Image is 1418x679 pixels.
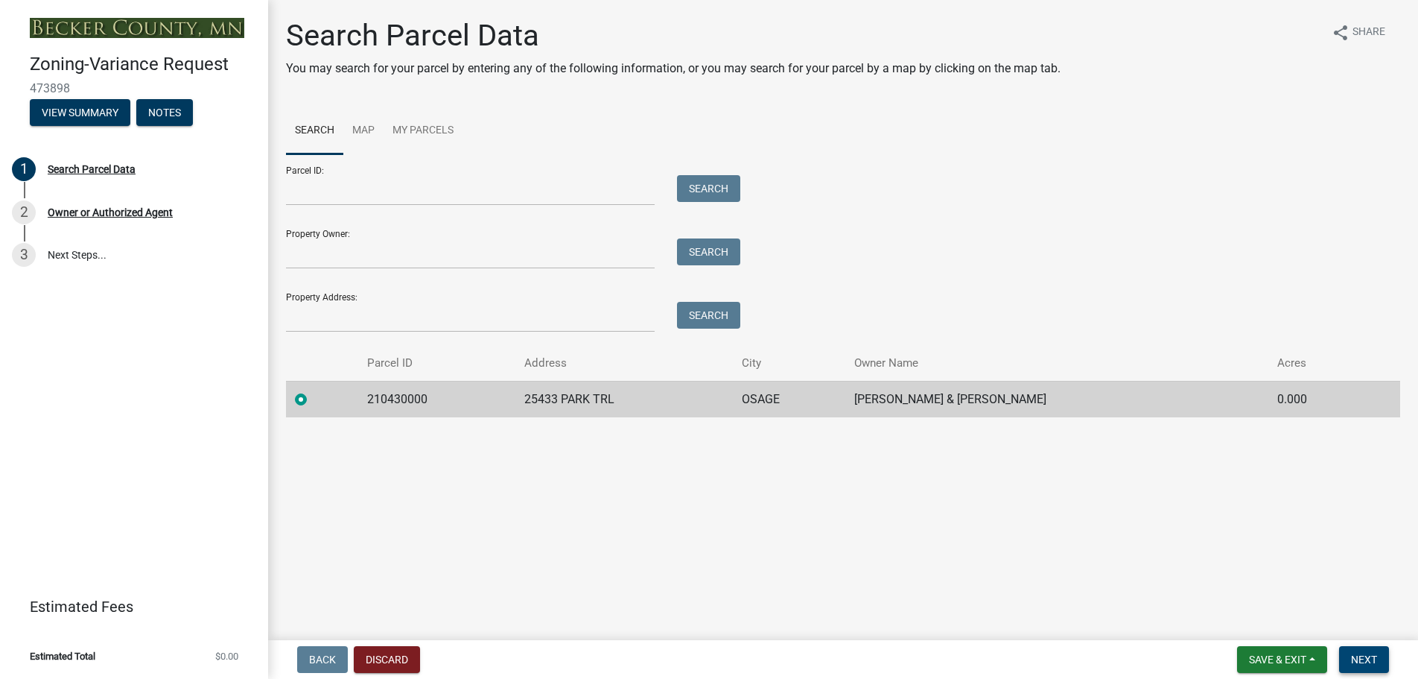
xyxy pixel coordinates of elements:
[677,239,740,265] button: Search
[286,107,343,155] a: Search
[30,99,130,126] button: View Summary
[343,107,384,155] a: Map
[1237,646,1327,673] button: Save & Exit
[1320,18,1397,47] button: shareShare
[1268,381,1364,417] td: 0.000
[30,18,244,38] img: Becker County, Minnesota
[677,175,740,202] button: Search
[354,646,420,673] button: Discard
[1332,24,1349,42] i: share
[297,646,348,673] button: Back
[30,81,238,95] span: 473898
[309,654,336,666] span: Back
[30,107,130,119] wm-modal-confirm: Summary
[286,18,1061,54] h1: Search Parcel Data
[136,107,193,119] wm-modal-confirm: Notes
[515,346,733,381] th: Address
[286,60,1061,78] p: You may search for your parcel by entering any of the following information, or you may search fo...
[1249,654,1306,666] span: Save & Exit
[136,99,193,126] button: Notes
[358,346,515,381] th: Parcel ID
[12,592,244,622] a: Estimated Fees
[48,207,173,218] div: Owner or Authorized Agent
[358,381,515,417] td: 210430000
[1352,24,1385,42] span: Share
[733,346,845,381] th: City
[1268,346,1364,381] th: Acres
[12,243,36,267] div: 3
[733,381,845,417] td: OSAGE
[1351,654,1377,666] span: Next
[12,200,36,224] div: 2
[845,346,1268,381] th: Owner Name
[845,381,1268,417] td: [PERSON_NAME] & [PERSON_NAME]
[215,651,238,661] span: $0.00
[30,651,95,661] span: Estimated Total
[677,302,740,329] button: Search
[515,381,733,417] td: 25433 PARK TRL
[30,54,256,75] h4: Zoning-Variance Request
[12,157,36,181] div: 1
[384,107,462,155] a: My Parcels
[48,164,136,174] div: Search Parcel Data
[1339,646,1389,673] button: Next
